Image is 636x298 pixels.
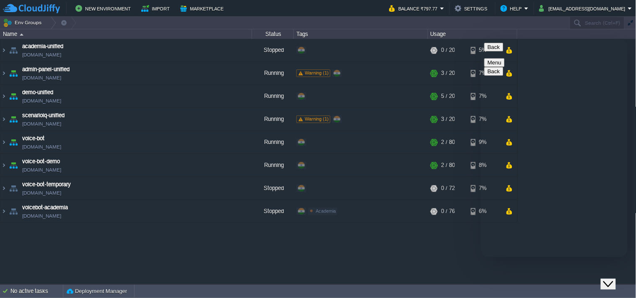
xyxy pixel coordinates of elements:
div: 3 / 20 [441,108,455,131]
img: AMDAwAAAACH5BAEAAAAALAAAAAABAAEAAAICRAEAOw== [8,108,19,131]
button: Marketplace [180,3,226,13]
div: 0 / 72 [441,177,455,200]
img: AMDAwAAAACH5BAEAAAAALAAAAAABAAEAAAICRAEAOw== [0,131,7,154]
div: Stopped [252,177,294,200]
span: Warning (1) [305,70,329,75]
img: AMDAwAAAACH5BAEAAAAALAAAAAABAAEAAAICRAEAOw== [8,85,19,108]
a: [DOMAIN_NAME] [22,143,61,151]
a: voice-bot-temporary [22,180,71,189]
div: Status [252,29,293,39]
img: AMDAwAAAACH5BAEAAAAALAAAAAABAAEAAAICRAEAOw== [8,39,19,62]
a: [DOMAIN_NAME] [22,166,61,174]
a: voice-bot [22,134,44,143]
div: Tags [294,29,428,39]
button: Deployment Manager [67,287,127,295]
a: admin-panel-unified [22,65,70,74]
button: Balance ₹797.77 [389,3,440,13]
div: 7% [471,62,498,85]
div: Running [252,62,294,85]
img: AMDAwAAAACH5BAEAAAAALAAAAAABAAEAAAICRAEAOw== [0,39,7,62]
img: AMDAwAAAACH5BAEAAAAALAAAAAABAAEAAAICRAEAOw== [8,154,19,177]
div: 9% [471,131,498,154]
div: Stopped [252,39,294,62]
div: 6% [471,200,498,223]
a: [DOMAIN_NAME] [22,212,61,220]
img: AMDAwAAAACH5BAEAAAAALAAAAAABAAEAAAICRAEAOw== [0,200,7,223]
button: Settings [455,3,490,13]
div: 8% [471,154,498,177]
div: 7% [471,177,498,200]
a: voicebot-academia [22,203,68,212]
div: Usage [428,29,517,39]
img: CloudJiffy [3,3,60,14]
a: voice-bot-demo [22,157,60,166]
img: AMDAwAAAACH5BAEAAAAALAAAAAABAAEAAAICRAEAOw== [0,62,7,85]
div: 2 / 80 [441,154,455,177]
div: 0 / 20 [441,39,455,62]
a: [DOMAIN_NAME] [22,97,61,105]
div: 2 / 80 [441,131,455,154]
div: 7% [471,85,498,108]
span: Warning (1) [305,116,329,121]
div: Stopped [252,200,294,223]
button: Help [501,3,524,13]
div: 3 / 20 [441,62,455,85]
div: 7% [471,108,498,131]
a: scenarioiq-unified [22,111,65,120]
img: AMDAwAAAACH5BAEAAAAALAAAAAABAAEAAAICRAEAOw== [8,177,19,200]
a: [DOMAIN_NAME] [22,51,61,59]
button: Env Groups [3,17,44,28]
div: Running [252,108,294,131]
div: 5 / 20 [441,85,455,108]
div: No active tasks [10,285,63,298]
img: AMDAwAAAACH5BAEAAAAALAAAAAABAAEAAAICRAEAOw== [0,85,7,108]
img: AMDAwAAAACH5BAEAAAAALAAAAAABAAEAAAICRAEAOw== [8,131,19,154]
img: AMDAwAAAACH5BAEAAAAALAAAAAABAAEAAAICRAEAOw== [0,177,7,200]
div: Running [252,131,294,154]
a: academia-unified [22,42,63,51]
div: 0 / 76 [441,200,455,223]
div: Running [252,85,294,108]
a: [DOMAIN_NAME] [22,74,61,82]
img: AMDAwAAAACH5BAEAAAAALAAAAAABAAEAAAICRAEAOw== [0,108,7,131]
a: [DOMAIN_NAME] [22,189,61,197]
a: demo-unified [22,88,53,97]
iframe: chat widget [481,39,628,257]
img: AMDAwAAAACH5BAEAAAAALAAAAAABAAEAAAICRAEAOw== [0,154,7,177]
img: AMDAwAAAACH5BAEAAAAALAAAAAABAAEAAAICRAEAOw== [8,62,19,85]
button: New Environment [75,3,133,13]
a: [DOMAIN_NAME] [22,120,61,128]
div: Running [252,154,294,177]
button: [EMAIL_ADDRESS][DOMAIN_NAME] [539,3,628,13]
div: 5% [471,39,498,62]
span: Academia [316,208,336,213]
iframe: chat widget [601,265,628,290]
button: Import [141,3,173,13]
div: Name [1,29,252,39]
img: AMDAwAAAACH5BAEAAAAALAAAAAABAAEAAAICRAEAOw== [20,33,23,36]
img: AMDAwAAAACH5BAEAAAAALAAAAAABAAEAAAICRAEAOw== [8,200,19,223]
